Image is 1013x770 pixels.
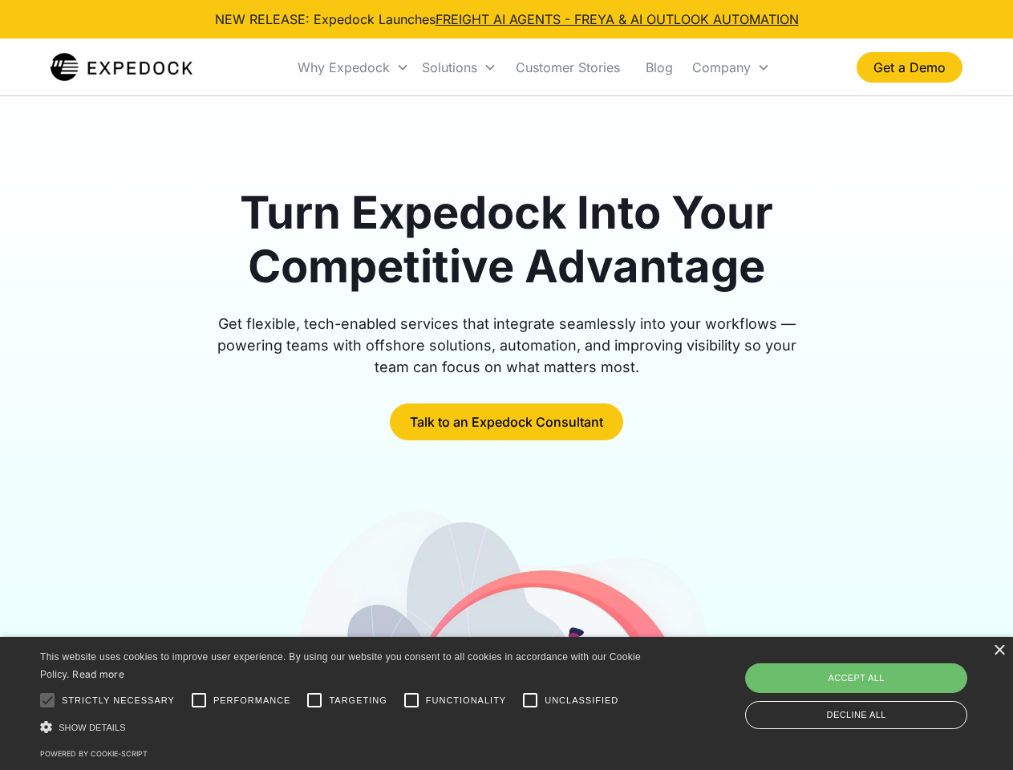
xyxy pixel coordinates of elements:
[40,719,646,736] div: Show details
[746,597,1013,770] iframe: Chat Widget
[426,694,506,707] span: Functionality
[40,749,148,758] a: Powered by cookie-script
[215,10,799,29] div: NEW RELEASE: Expedock Launches
[857,52,962,83] a: Get a Demo
[213,694,291,707] span: Performance
[503,40,633,95] a: Customer Stories
[199,186,815,294] h1: Turn Expedock Into Your Competitive Advantage
[390,403,623,440] a: Talk to an Expedock Consultant
[199,313,815,378] div: Get flexible, tech-enabled services that integrate seamlessly into your workflows — powering team...
[692,59,751,75] div: Company
[436,11,799,27] a: FREIGHT AI AGENTS - FREYA & AI OUTLOOK AUTOMATION
[329,694,387,707] span: Targeting
[545,694,618,707] span: Unclassified
[72,668,124,680] a: Read more
[633,40,686,95] a: Blog
[59,723,126,732] span: Show details
[415,40,503,95] div: Solutions
[686,40,776,95] div: Company
[422,59,477,75] div: Solutions
[298,59,390,75] div: Why Expedock
[51,51,192,83] img: Expedock Logo
[62,694,175,707] span: Strictly necessary
[291,40,415,95] div: Why Expedock
[40,651,641,681] span: This website uses cookies to improve user experience. By using our website you consent to all coo...
[51,51,192,83] a: home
